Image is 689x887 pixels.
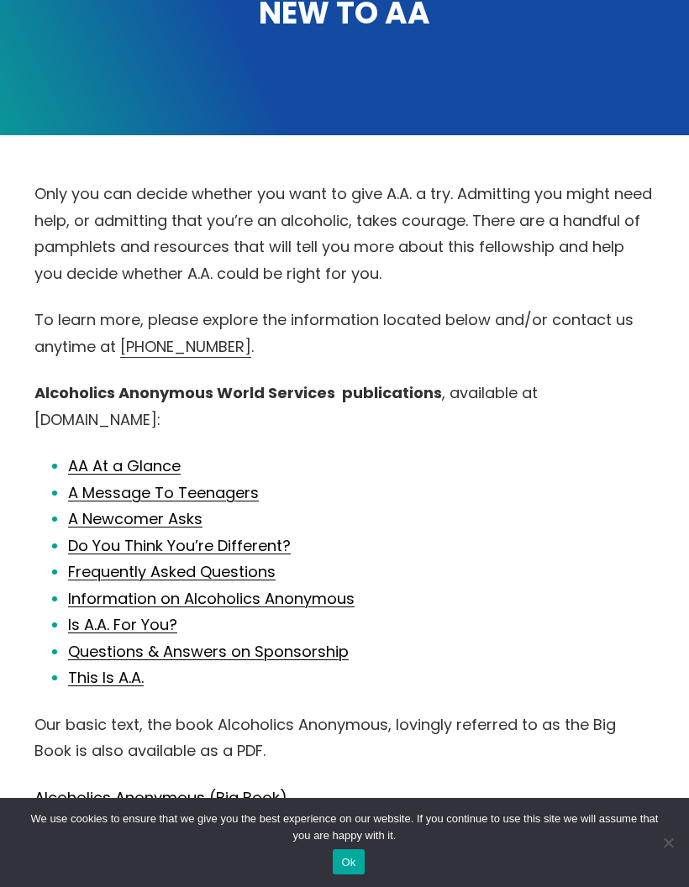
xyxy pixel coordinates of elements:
[68,482,259,503] a: A Message To Teenagers
[34,787,287,808] a: Alcoholics Anonymous (Big Book)
[68,641,349,662] a: Questions & Answers on Sponsorship
[25,811,664,844] span: We use cookies to ensure that we give you the best experience on our website. If you continue to ...
[68,455,181,476] a: AA At a Glance
[34,181,655,286] p: Only you can decide whether you want to give A.A. a try. Admitting you might need help, or admitt...
[34,382,442,403] strong: Alcoholics Anonymous World Services publications
[68,667,144,688] a: This Is A.A.
[68,535,291,556] a: Do You Think You’re Different?
[34,380,655,433] p: , available at [DOMAIN_NAME]:
[34,711,655,764] p: Our basic text, the book Alcoholics Anonymous, lovingly referred to as the Big Book is also avail...
[68,561,276,582] a: Frequently Asked Questions
[660,834,676,851] span: No
[34,307,655,360] p: To learn more, please explore the information located below and/or contact us anytime at .
[333,849,364,874] button: Ok
[68,614,177,635] a: Is A.A. For You?
[68,508,202,529] a: A Newcomer Asks
[68,588,355,609] a: Information on Alcoholics Anonymous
